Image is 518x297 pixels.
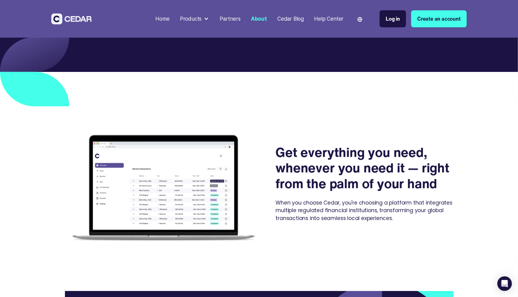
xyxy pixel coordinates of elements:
[180,15,202,23] div: Products
[275,12,306,26] a: Cedar Blog
[276,144,467,191] h4: Get everything you need, whenever you need it — right from the palm of your hand
[277,15,304,23] div: Cedar Blog
[248,12,269,26] a: About
[276,191,467,230] p: When you choose Cedar, you're choosing a platform that integrates multiple regulated financial in...
[177,12,212,25] div: Products
[217,12,243,26] a: Partners
[251,15,267,23] div: About
[153,12,172,26] a: Home
[220,15,241,23] div: Partners
[314,15,344,23] div: Help Center
[411,10,467,27] a: Create an account
[380,10,406,27] a: Log in
[312,12,346,26] a: Help Center
[386,15,400,23] div: Log in
[497,276,512,291] div: Open Intercom Messenger
[155,15,169,23] div: Home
